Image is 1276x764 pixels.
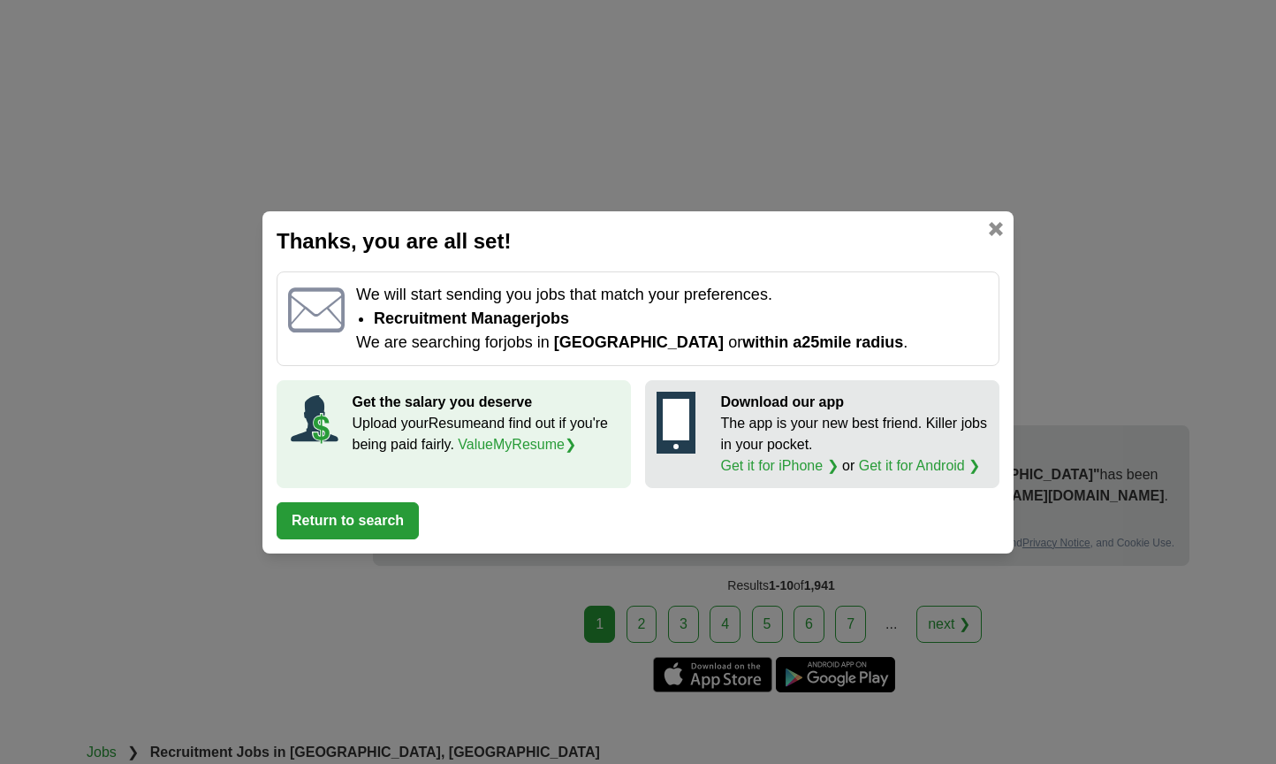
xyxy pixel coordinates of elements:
p: Get the salary you deserve [353,392,620,413]
p: We will start sending you jobs that match your preferences. [356,283,988,307]
a: ValueMyResume❯ [458,437,576,452]
li: Recruitment Manager jobs [374,307,988,331]
p: Upload your Resume and find out if you're being paid fairly. [353,413,620,455]
p: We are searching for jobs in or . [356,331,988,355]
p: Download our app [721,392,989,413]
p: The app is your new best friend. Killer jobs in your pocket. or [721,413,989,477]
button: Return to search [277,502,419,539]
a: Get it for Android ❯ [859,458,981,473]
a: Get it for iPhone ❯ [721,458,839,473]
h2: Thanks, you are all set! [277,225,999,257]
span: within a 25 mile radius [742,333,903,351]
span: [GEOGRAPHIC_DATA] [554,333,724,351]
